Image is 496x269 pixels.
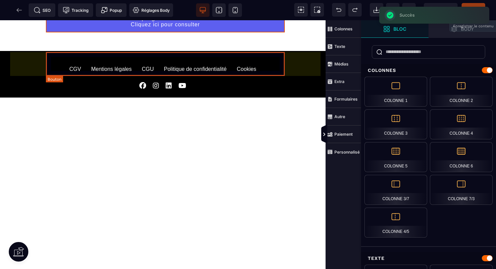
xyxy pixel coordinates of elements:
[430,142,493,172] div: Colonne 6
[69,46,81,52] div: CGV
[310,3,324,17] span: Capture d'écran
[334,26,353,31] strong: Colonnes
[326,143,361,161] span: Personnalisé
[326,20,361,38] span: Colonnes
[332,3,346,17] span: Défaire
[326,38,361,55] span: Texte
[133,7,170,14] span: Réglages Body
[334,44,345,49] strong: Texte
[370,3,383,17] span: Importer
[361,252,496,265] div: Texte
[430,109,493,139] div: Colonne 4
[334,114,345,119] strong: Autre
[361,125,368,145] span: Afficher les vues
[63,7,88,14] span: Tracking
[361,20,429,38] span: Ouvrir les blocs
[164,46,227,52] div: Politique de confidentialité
[364,142,427,172] div: Colonne 5
[430,175,493,205] div: Colonne 7/3
[424,3,458,17] span: Aperçu
[429,20,496,38] span: Ouvrir les calques
[334,132,353,137] strong: Paiement
[91,46,132,52] div: Mentions légales
[334,61,349,66] strong: Médias
[364,175,427,205] div: Colonne 3/7
[294,3,308,17] span: Voir les composants
[101,7,122,14] span: Popup
[326,108,361,126] span: Autre
[334,79,345,84] strong: Extra
[364,109,427,139] div: Colonne 3
[29,3,55,17] span: Métadata SEO
[228,3,242,17] span: Voir mobile
[393,26,406,31] strong: Bloc
[142,46,154,52] div: CGU
[96,3,127,17] span: Créer une alerte modale
[334,150,360,155] strong: Personnalisé
[326,126,361,143] span: Paiement
[196,3,210,17] span: Voir bureau
[348,3,362,17] span: Rétablir
[34,7,51,14] span: SEO
[326,90,361,108] span: Formulaires
[326,73,361,90] span: Extra
[326,55,361,73] span: Médias
[386,3,399,17] span: Nettoyage
[364,77,427,107] div: Colonne 1
[334,97,358,102] strong: Formulaires
[430,77,493,107] div: Colonne 2
[402,3,416,17] span: Enregistrer
[462,3,485,17] span: Enregistrer le contenu
[129,3,173,17] span: Favicon
[212,3,226,17] span: Voir tablette
[58,3,93,17] span: Code de suivi
[364,208,427,238] div: Colonne 4/5
[361,64,496,77] div: Colonnes
[237,46,256,52] div: Cookies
